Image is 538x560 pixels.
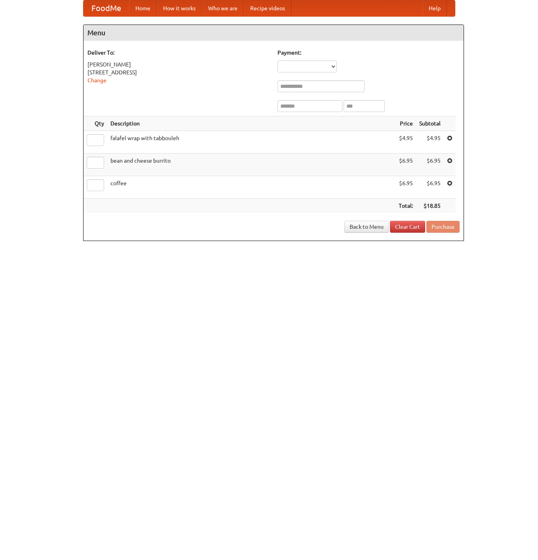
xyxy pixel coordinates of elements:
[416,176,444,199] td: $6.95
[278,49,460,57] h5: Payment:
[107,116,395,131] th: Description
[416,154,444,176] td: $6.95
[107,176,395,199] td: coffee
[202,0,244,16] a: Who we are
[416,131,444,154] td: $4.95
[107,154,395,176] td: bean and cheese burrito
[107,131,395,154] td: falafel wrap with tabbouleh
[84,116,107,131] th: Qty
[416,199,444,213] th: $18.85
[84,0,129,16] a: FoodMe
[84,25,464,41] h4: Menu
[87,61,270,68] div: [PERSON_NAME]
[395,154,416,176] td: $6.95
[157,0,202,16] a: How it works
[244,0,291,16] a: Recipe videos
[87,77,106,84] a: Change
[87,68,270,76] div: [STREET_ADDRESS]
[416,116,444,131] th: Subtotal
[422,0,447,16] a: Help
[344,221,389,233] a: Back to Menu
[129,0,157,16] a: Home
[395,116,416,131] th: Price
[87,49,270,57] h5: Deliver To:
[426,221,460,233] button: Purchase
[395,176,416,199] td: $6.95
[395,131,416,154] td: $4.95
[395,199,416,213] th: Total:
[390,221,425,233] a: Clear Cart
